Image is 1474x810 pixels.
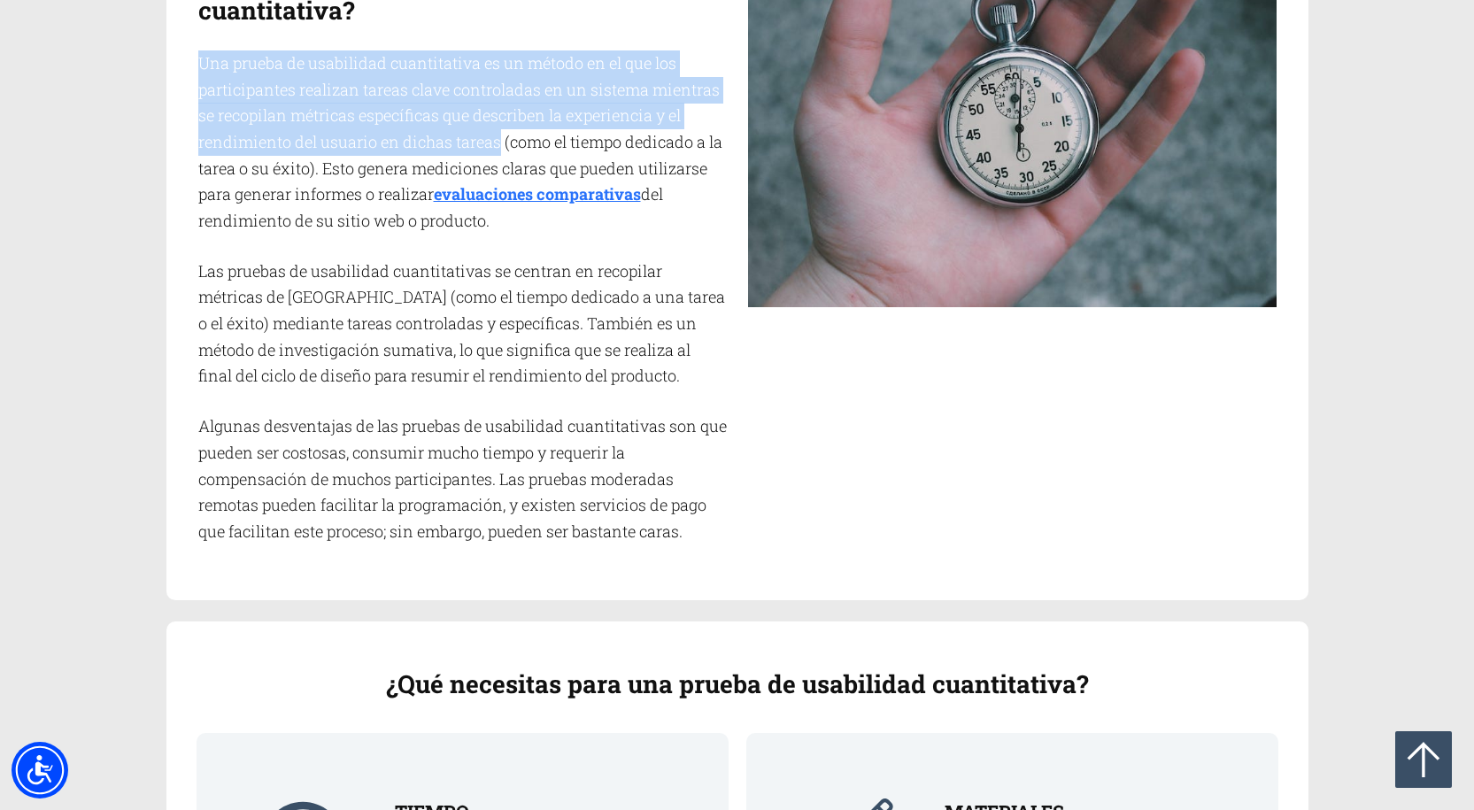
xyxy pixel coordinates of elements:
[434,183,641,204] a: evaluaciones comparativas
[198,415,727,542] font: Algunas desventajas de las pruebas de usabilidad cuantitativas son que pueden ser costosas, consu...
[386,667,1088,700] font: ¿Qué necesitas para una prueba de usabilidad cuantitativa?
[198,260,725,387] font: Las pruebas de usabilidad cuantitativas se centran en recopilar métricas de [GEOGRAPHIC_DATA] (co...
[1395,731,1452,788] a: Ir arriba
[198,52,722,204] font: Una prueba de usabilidad cuantitativa es un método en el que los participantes realizan tareas cl...
[12,742,68,798] div: Menú de accesibilidad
